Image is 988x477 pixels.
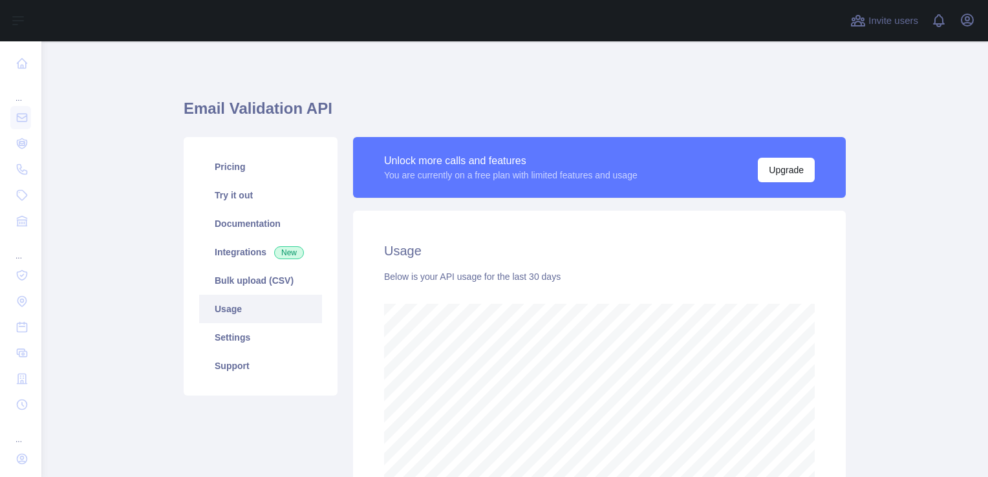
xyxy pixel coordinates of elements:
div: You are currently on a free plan with limited features and usage [384,169,638,182]
h1: Email Validation API [184,98,846,129]
a: Try it out [199,181,322,209]
div: ... [10,78,31,103]
a: Settings [199,323,322,352]
button: Upgrade [758,158,815,182]
button: Invite users [848,10,921,31]
a: Integrations New [199,238,322,266]
div: ... [10,419,31,445]
a: Bulk upload (CSV) [199,266,322,295]
h2: Usage [384,242,815,260]
a: Pricing [199,153,322,181]
div: Below is your API usage for the last 30 days [384,270,815,283]
a: Usage [199,295,322,323]
span: New [274,246,304,259]
div: Unlock more calls and features [384,153,638,169]
a: Documentation [199,209,322,238]
a: Support [199,352,322,380]
div: ... [10,235,31,261]
span: Invite users [868,14,918,28]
